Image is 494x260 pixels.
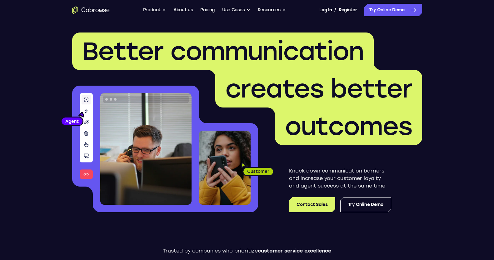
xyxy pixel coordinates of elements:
[364,4,422,16] a: Try Online Demo
[100,93,192,205] img: A customer support agent talking on the phone
[225,74,412,104] span: creates better
[339,4,357,16] a: Register
[289,197,335,212] a: Contact Sales
[319,4,332,16] a: Log In
[258,4,286,16] button: Resources
[222,4,250,16] button: Use Cases
[199,131,251,205] img: A customer holding their phone
[289,167,391,190] p: Knock down communication barriers and increase your customer loyalty and agent success at the sam...
[340,197,391,212] a: Try Online Demo
[285,111,412,141] span: outcomes
[258,248,331,254] span: customer service excellence
[82,36,364,66] span: Better communication
[334,6,336,14] span: /
[72,6,110,14] a: Go to the home page
[200,4,215,16] a: Pricing
[173,4,193,16] a: About us
[143,4,166,16] button: Product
